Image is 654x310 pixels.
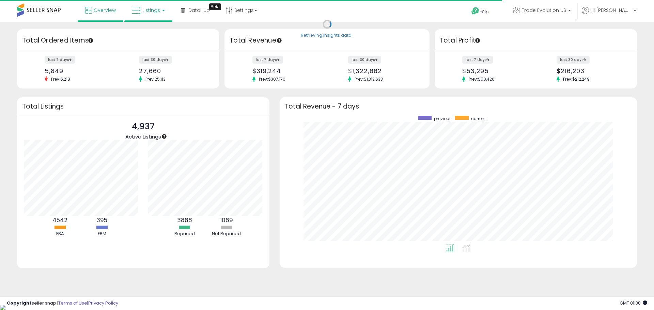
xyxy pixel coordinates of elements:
label: last 30 days [139,56,172,64]
b: 3868 [177,216,192,224]
p: 4,937 [125,120,161,133]
a: Privacy Policy [88,300,118,306]
div: seller snap | | [7,300,118,307]
b: 1069 [220,216,233,224]
div: $216,203 [557,67,625,75]
label: last 7 days [252,56,283,64]
b: 4542 [52,216,67,224]
span: Hi [PERSON_NAME] [591,7,632,14]
b: 395 [96,216,107,224]
span: Help [480,9,489,15]
div: 5,849 [45,67,113,75]
div: $319,244 [252,67,322,75]
label: last 7 days [45,56,75,64]
div: Tooltip anchor [474,37,481,44]
div: Tooltip anchor [88,37,94,44]
div: Repriced [164,231,205,237]
div: Tooltip anchor [209,3,221,10]
h3: Total Revenue [230,36,424,45]
span: Prev: $1,312,633 [351,76,386,82]
a: Hi [PERSON_NAME] [582,7,636,22]
h3: Total Ordered Items [22,36,214,45]
div: 27,660 [139,67,207,75]
i: Get Help [471,7,480,15]
span: Prev: 6,218 [48,76,74,82]
span: Prev: 25,113 [142,76,169,82]
span: 2025-09-15 01:38 GMT [620,300,647,306]
div: Tooltip anchor [161,133,167,140]
div: FBA [40,231,80,237]
span: current [471,116,486,121]
div: $1,322,662 [348,67,418,75]
strong: Copyright [7,300,32,306]
h3: Total Listings [22,104,264,109]
label: last 30 days [557,56,590,64]
span: Prev: $307,170 [255,76,289,82]
div: Not Repriced [206,231,247,237]
h3: Total Profit [440,36,632,45]
a: Terms of Use [58,300,87,306]
label: last 7 days [462,56,493,64]
label: last 30 days [348,56,381,64]
span: DataHub [188,7,210,14]
span: Overview [94,7,116,14]
div: Tooltip anchor [276,37,282,44]
h3: Total Revenue - 7 days [285,104,632,109]
div: $53,295 [462,67,531,75]
span: Listings [142,7,160,14]
span: Prev: $50,426 [465,76,498,82]
span: Active Listings [125,133,161,140]
span: previous [434,116,452,121]
span: Trade Evolution US [522,7,566,14]
div: Retrieving insights data.. [301,33,354,39]
div: FBM [81,231,122,237]
a: Help [466,2,502,22]
span: Prev: $212,249 [560,76,593,82]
